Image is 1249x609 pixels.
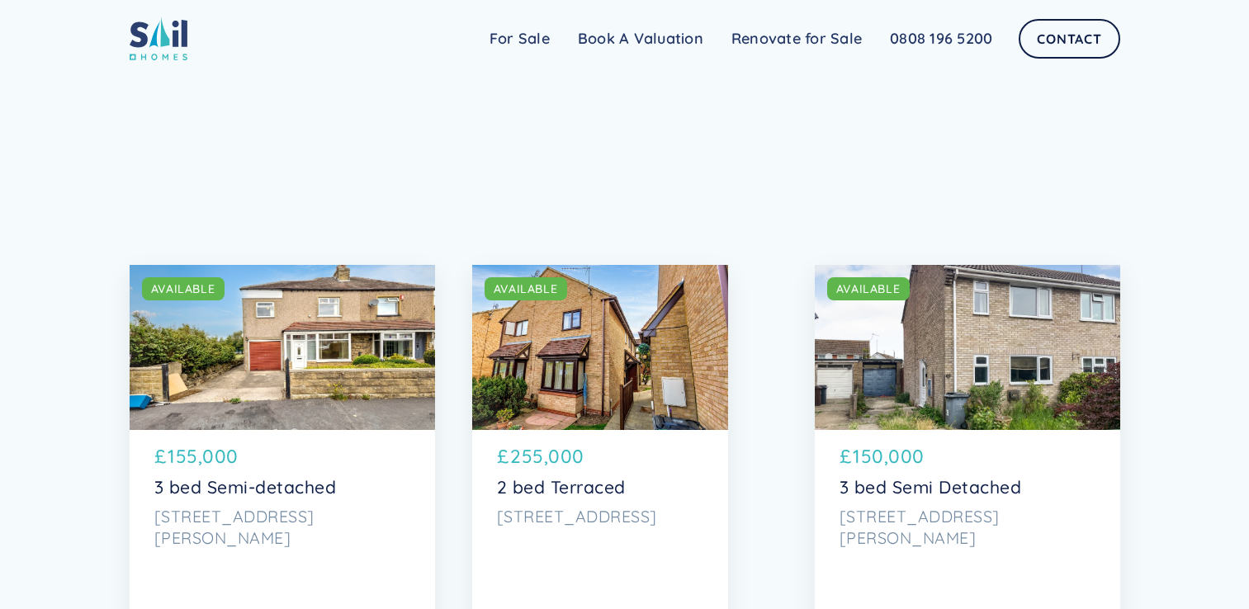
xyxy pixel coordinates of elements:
a: Contact [1019,19,1119,59]
a: 0808 196 5200 [876,22,1006,55]
a: Renovate for Sale [717,22,876,55]
p: £ [497,442,509,470]
div: AVAILABLE [836,281,901,297]
p: 150,000 [853,442,925,470]
p: 3 bed Semi-detached [154,477,410,498]
p: 255,000 [510,442,584,470]
p: [STREET_ADDRESS] [497,506,703,527]
img: sail home logo colored [130,17,187,60]
p: £ [154,442,167,470]
a: For Sale [475,22,564,55]
p: [STREET_ADDRESS][PERSON_NAME] [840,506,1095,548]
div: AVAILABLE [494,281,558,297]
p: 2 bed Terraced [497,477,703,498]
a: Book A Valuation [564,22,717,55]
div: AVAILABLE [151,281,215,297]
p: £ [840,442,852,470]
p: 155,000 [168,442,239,470]
p: 3 bed Semi Detached [840,477,1095,498]
p: [STREET_ADDRESS][PERSON_NAME] [154,506,410,548]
